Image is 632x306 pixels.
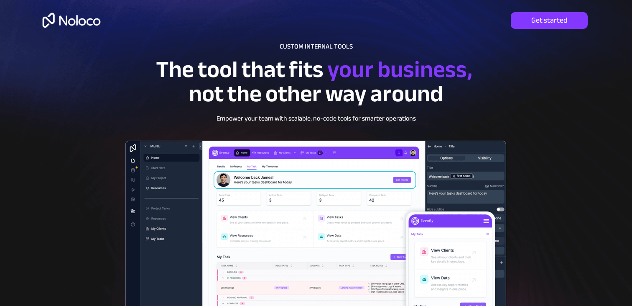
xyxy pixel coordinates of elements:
[511,12,588,29] a: Get started
[156,48,324,91] span: The tool that fits
[217,112,416,125] span: Empower your team with scalable, no-code tools for smarter operations
[511,16,588,25] span: Get started
[327,48,472,91] span: your business,
[189,72,443,116] span: not the other way around
[280,40,353,53] span: CUSTOM INTERNAL TOOLS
